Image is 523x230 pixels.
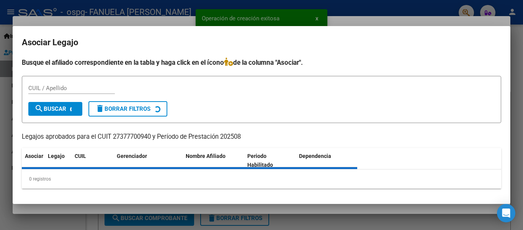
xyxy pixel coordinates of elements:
datatable-header-cell: Asociar [22,148,45,173]
datatable-header-cell: CUIL [72,148,114,173]
datatable-header-cell: Nombre Afiliado [183,148,244,173]
datatable-header-cell: Dependencia [296,148,358,173]
datatable-header-cell: Gerenciador [114,148,183,173]
span: Dependencia [299,153,331,159]
mat-icon: search [34,104,44,113]
span: Borrar Filtros [95,105,150,112]
h4: Busque el afiliado correspondiente en la tabla y haga click en el ícono de la columna "Asociar". [22,58,501,67]
span: Nombre Afiliado [186,153,226,159]
datatable-header-cell: Legajo [45,148,72,173]
mat-icon: delete [95,104,105,113]
span: Buscar [34,105,66,112]
button: Borrar Filtros [88,101,167,117]
span: Periodo Habilitado [247,153,273,168]
p: Legajos aprobados para el CUIT 27377700940 y Período de Prestación 202508 [22,132,501,142]
datatable-header-cell: Periodo Habilitado [244,148,296,173]
h2: Asociar Legajo [22,35,501,50]
button: Buscar [28,102,82,116]
span: CUIL [75,153,86,159]
div: Open Intercom Messenger [497,204,515,222]
span: Asociar [25,153,43,159]
span: Gerenciador [117,153,147,159]
span: Legajo [48,153,65,159]
div: 0 registros [22,169,501,189]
